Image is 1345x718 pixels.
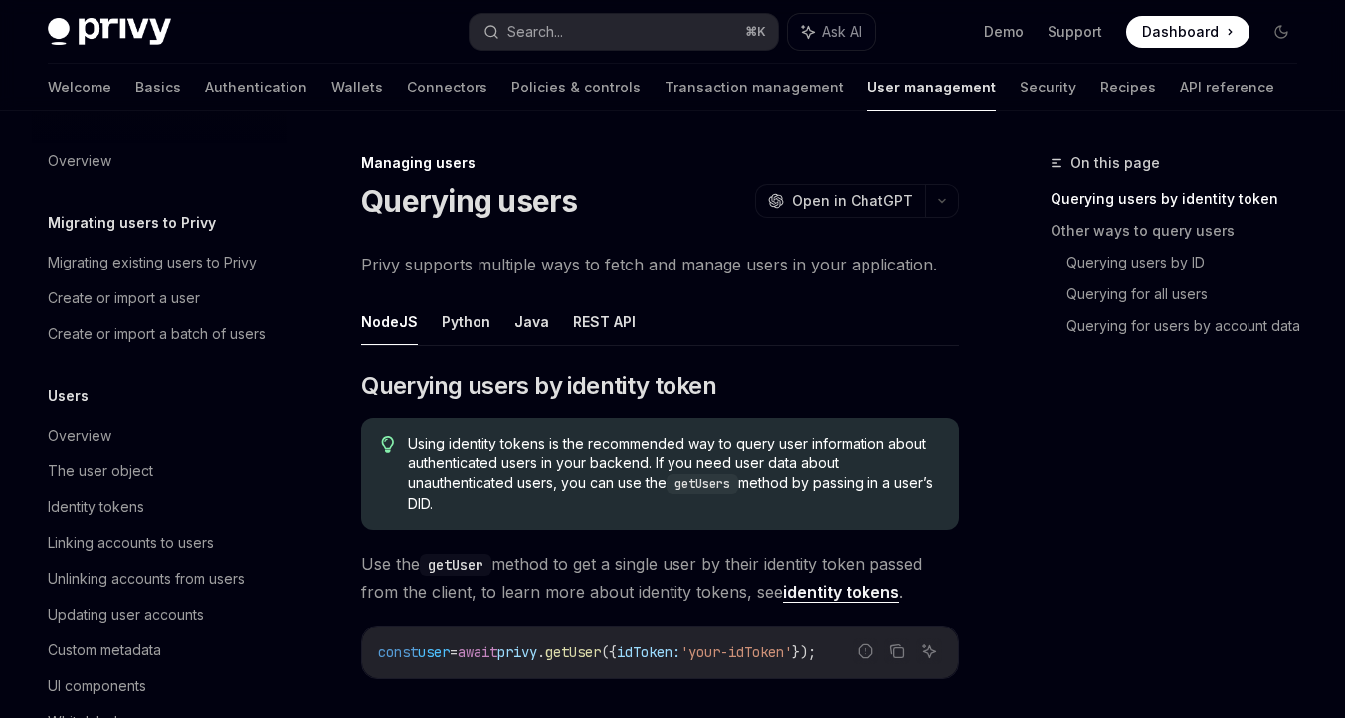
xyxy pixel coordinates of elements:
span: Dashboard [1142,22,1219,42]
span: Privy supports multiple ways to fetch and manage users in your application. [361,251,959,278]
a: Unlinking accounts from users [32,561,287,597]
div: Custom metadata [48,638,161,662]
button: Report incorrect code [853,638,878,664]
a: Querying users by identity token [1051,183,1313,215]
button: Python [442,298,490,345]
a: Custom metadata [32,632,287,668]
span: 'your-idToken' [680,643,792,661]
div: Search... [507,20,563,44]
button: Open in ChatGPT [755,184,925,218]
a: API reference [1180,64,1274,111]
div: Overview [48,424,111,448]
a: Create or import a user [32,280,287,316]
a: Connectors [407,64,487,111]
button: Copy the contents from the code block [884,638,910,664]
div: Overview [48,149,111,173]
a: Querying for users by account data [1066,310,1313,342]
svg: Tip [381,436,395,453]
a: Querying for all users [1066,278,1313,310]
span: user [418,643,450,661]
code: getUsers [667,474,738,494]
span: Querying users by identity token [361,370,716,402]
a: Updating user accounts [32,597,287,632]
button: Ask AI [788,14,875,50]
a: Migrating existing users to Privy [32,245,287,280]
span: = [450,643,458,661]
div: Linking accounts to users [48,531,214,555]
a: UI components [32,668,287,704]
div: Unlinking accounts from users [48,567,245,591]
span: ({ [601,643,617,661]
a: Authentication [205,64,307,111]
a: The user object [32,453,287,489]
a: Other ways to query users [1051,215,1313,247]
a: Overview [32,143,287,179]
a: Support [1048,22,1102,42]
a: Welcome [48,64,111,111]
span: }); [792,643,816,661]
div: UI components [48,674,146,698]
a: identity tokens [783,582,899,603]
span: On this page [1070,151,1160,175]
div: The user object [48,459,153,483]
div: Updating user accounts [48,603,204,627]
div: Migrating existing users to Privy [48,251,257,274]
h5: Migrating users to Privy [48,211,216,235]
span: privy [497,643,537,661]
a: Recipes [1100,64,1156,111]
h1: Querying users [361,183,578,219]
span: idToken: [617,643,680,661]
span: . [537,643,545,661]
button: NodeJS [361,298,418,345]
div: Identity tokens [48,495,144,519]
a: User management [867,64,996,111]
img: dark logo [48,18,171,46]
a: Demo [984,22,1024,42]
span: await [458,643,497,661]
span: const [378,643,418,661]
button: Toggle dark mode [1265,16,1297,48]
a: Dashboard [1126,16,1249,48]
span: Use the method to get a single user by their identity token passed from the client, to learn more... [361,550,959,606]
a: Identity tokens [32,489,287,525]
a: Querying users by ID [1066,247,1313,278]
a: Linking accounts to users [32,525,287,561]
span: Open in ChatGPT [792,191,913,211]
a: Basics [135,64,181,111]
code: getUser [420,554,491,576]
div: Create or import a user [48,286,200,310]
a: Wallets [331,64,383,111]
button: REST API [573,298,636,345]
button: Search...⌘K [470,14,778,50]
a: Security [1020,64,1076,111]
h5: Users [48,384,89,408]
span: Ask AI [822,22,862,42]
a: Create or import a batch of users [32,316,287,352]
a: Policies & controls [511,64,641,111]
span: getUser [545,643,601,661]
a: Overview [32,418,287,453]
button: Java [514,298,549,345]
a: Transaction management [665,64,844,111]
span: ⌘ K [745,24,766,40]
div: Managing users [361,153,959,173]
button: Ask AI [916,638,942,664]
div: Create or import a batch of users [48,322,266,346]
span: Using identity tokens is the recommended way to query user information about authenticated users ... [408,434,939,514]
